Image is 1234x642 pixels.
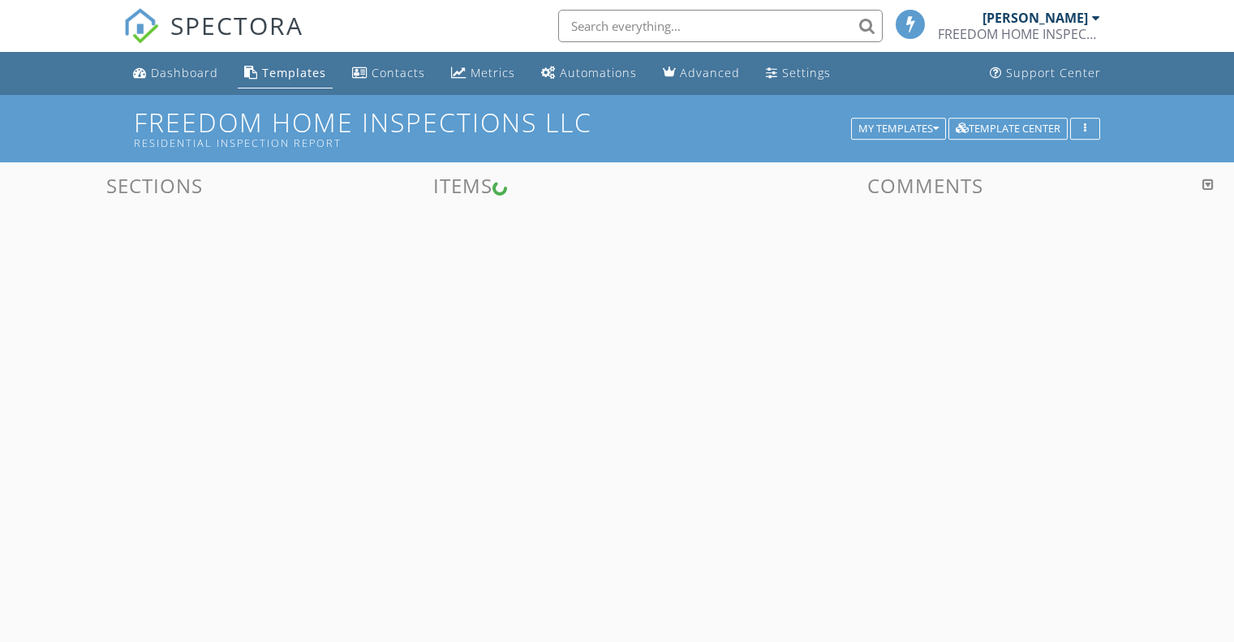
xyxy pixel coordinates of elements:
a: Template Center [948,120,1068,135]
a: Metrics [445,58,522,88]
a: Dashboard [127,58,225,88]
div: Template Center [956,123,1060,135]
div: Settings [782,65,831,80]
h3: Items [308,175,617,196]
div: Support Center [1006,65,1101,80]
a: SPECTORA [123,22,303,56]
div: Advanced [680,65,740,80]
div: Dashboard [151,65,218,80]
div: Residential Inspection Report [134,136,857,149]
div: My Templates [858,123,939,135]
a: Contacts [346,58,432,88]
div: Templates [262,65,326,80]
span: SPECTORA [170,8,303,42]
a: Templates [238,58,333,88]
div: FREEDOM HOME INSPECTIONS LLC [938,26,1100,42]
button: My Templates [851,118,946,140]
div: Metrics [471,65,515,80]
div: Contacts [372,65,425,80]
div: [PERSON_NAME] [982,10,1088,26]
img: The Best Home Inspection Software - Spectora [123,8,159,44]
input: Search everything... [558,10,883,42]
a: Support Center [983,58,1107,88]
a: Advanced [656,58,746,88]
div: Automations [560,65,637,80]
button: Template Center [948,118,1068,140]
a: Settings [759,58,837,88]
h3: Comments [627,175,1225,196]
h1: FREEDOM HOME INSPECTIONS LLC [134,108,1100,149]
a: Automations (Basic) [535,58,643,88]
